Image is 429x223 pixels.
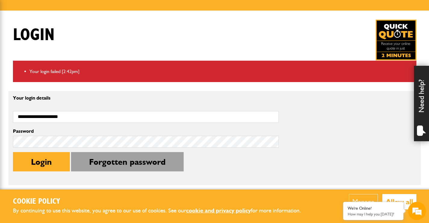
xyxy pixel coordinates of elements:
[13,129,279,134] label: Password
[376,20,416,60] a: Get your insurance quote in just 2-minutes
[186,207,251,214] a: cookie and privacy policy
[30,68,412,75] li: Your login failed [2:42pm]
[376,20,416,60] img: Quick Quote
[414,66,429,141] div: Need help?
[348,212,399,216] p: How may I help you today?
[349,194,378,209] button: Manage
[13,25,54,45] h1: Login
[348,206,399,211] div: We're Online!
[13,152,70,171] button: Login
[382,194,416,209] button: Allow all
[71,152,184,171] button: Forgotten password
[13,96,279,100] p: Your login details
[13,206,311,215] p: By continuing to use this website, you agree to our use of cookies. See our for more information.
[13,197,311,206] h2: Cookie Policy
